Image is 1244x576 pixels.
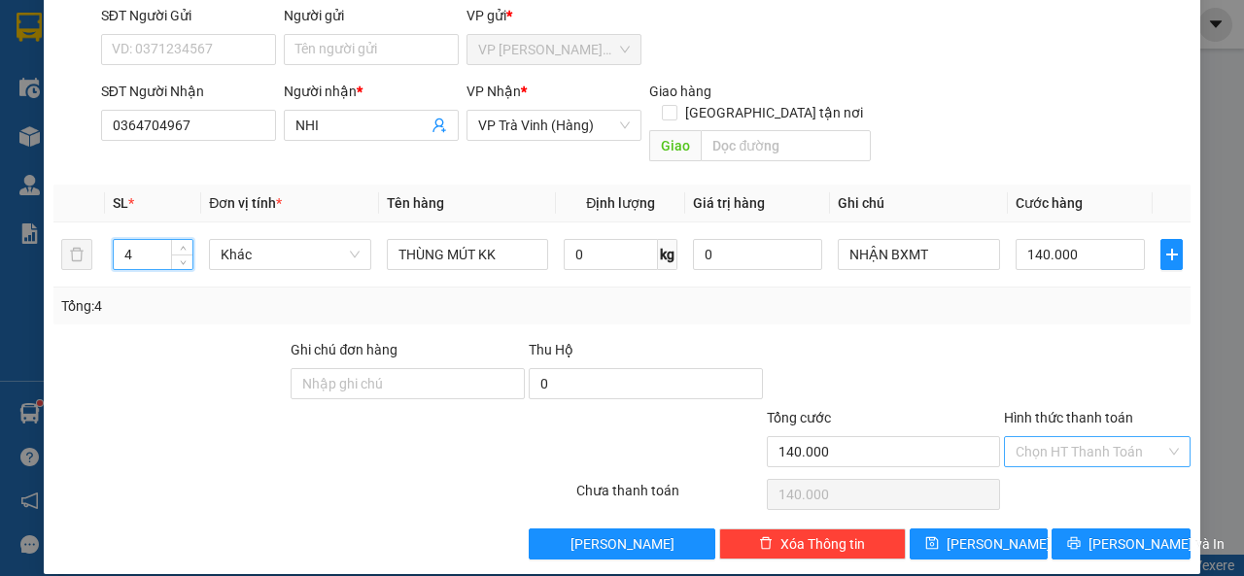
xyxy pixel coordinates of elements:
[8,126,171,145] span: GIAO:
[8,38,181,75] span: VP [PERSON_NAME] ([GEOGRAPHIC_DATA]) -
[209,195,282,211] span: Đơn vị tính
[780,533,865,555] span: Xóa Thông tin
[759,536,773,552] span: delete
[387,239,549,270] input: VD: Bàn, Ghế
[104,105,151,123] span: A HOÀ
[947,533,1051,555] span: [PERSON_NAME]
[101,5,276,26] div: SĐT Người Gửi
[1161,247,1182,262] span: plus
[221,240,360,269] span: Khác
[1004,410,1133,425] label: Hình thức thanh toán
[658,239,677,270] span: kg
[910,528,1049,559] button: save[PERSON_NAME]
[466,84,521,99] span: VP Nhận
[61,295,482,317] div: Tổng: 4
[570,533,674,555] span: [PERSON_NAME]
[529,528,715,559] button: [PERSON_NAME]
[838,239,1000,270] input: Ghi Chú
[8,105,151,123] span: 0939890525 -
[693,239,822,270] input: 0
[387,195,444,211] span: Tên hàng
[574,480,765,514] div: Chưa thanh toán
[649,84,711,99] span: Giao hàng
[113,195,128,211] span: SL
[1160,239,1183,270] button: plus
[925,536,939,552] span: save
[291,368,525,399] input: Ghi chú đơn hàng
[478,35,630,64] span: VP Trần Phú (Hàng)
[101,81,276,102] div: SĐT Người Nhận
[701,130,870,161] input: Dọc đường
[677,102,871,123] span: [GEOGRAPHIC_DATA] tận nơi
[171,254,192,269] span: Decrease Value
[291,342,397,357] label: Ghi chú đơn hàng
[171,240,192,254] span: Increase Value
[478,111,630,140] span: VP Trà Vinh (Hàng)
[830,185,1008,222] th: Ghi chú
[1088,533,1225,555] span: [PERSON_NAME] và In
[1067,536,1081,552] span: printer
[177,256,189,268] span: down
[61,239,92,270] button: delete
[284,81,459,102] div: Người nhận
[529,342,573,357] span: Thu Hộ
[719,528,906,559] button: deleteXóa Thông tin
[51,126,171,145] span: KO BAO TRẦY BỂ
[54,84,189,102] span: VP Trà Vinh (Hàng)
[177,243,189,254] span: up
[8,84,284,102] p: NHẬN:
[466,5,641,26] div: VP gửi
[432,118,447,133] span: user-add
[284,5,459,26] div: Người gửi
[65,11,225,29] strong: BIÊN NHẬN GỬI HÀNG
[586,195,655,211] span: Định lượng
[767,410,831,425] span: Tổng cước
[8,38,284,75] p: GỬI:
[1052,528,1191,559] button: printer[PERSON_NAME] và In
[1016,195,1083,211] span: Cước hàng
[649,130,701,161] span: Giao
[693,195,765,211] span: Giá trị hàng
